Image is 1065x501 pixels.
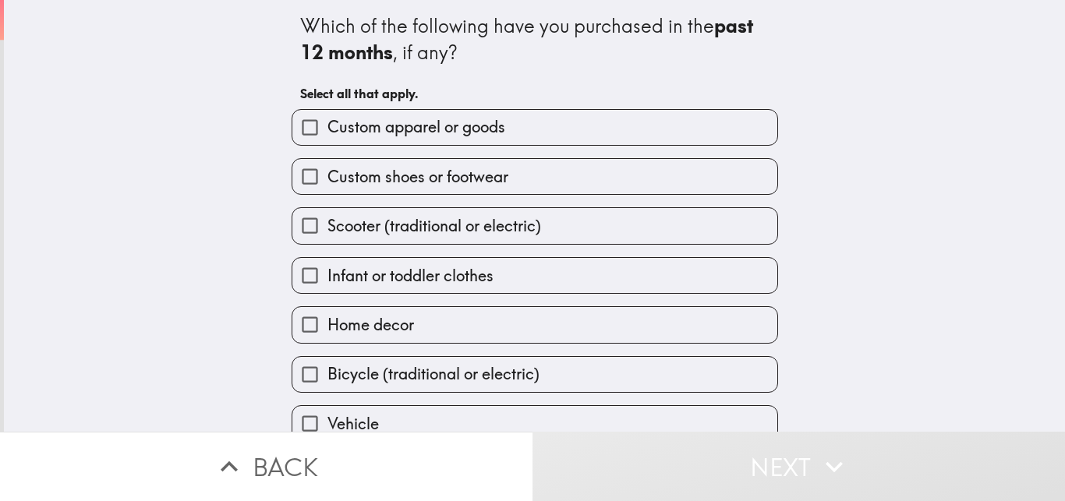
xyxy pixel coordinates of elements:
[300,13,770,65] div: Which of the following have you purchased in the , if any?
[292,208,777,243] button: Scooter (traditional or electric)
[292,258,777,293] button: Infant or toddler clothes
[300,85,770,102] h6: Select all that apply.
[327,265,494,287] span: Infant or toddler clothes
[327,363,540,385] span: Bicycle (traditional or electric)
[300,14,758,64] b: past 12 months
[292,307,777,342] button: Home decor
[292,159,777,194] button: Custom shoes or footwear
[327,116,505,138] span: Custom apparel or goods
[292,406,777,441] button: Vehicle
[292,357,777,392] button: Bicycle (traditional or electric)
[327,314,414,336] span: Home decor
[327,413,379,435] span: Vehicle
[292,110,777,145] button: Custom apparel or goods
[327,215,541,237] span: Scooter (traditional or electric)
[532,432,1065,501] button: Next
[327,166,508,188] span: Custom shoes or footwear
